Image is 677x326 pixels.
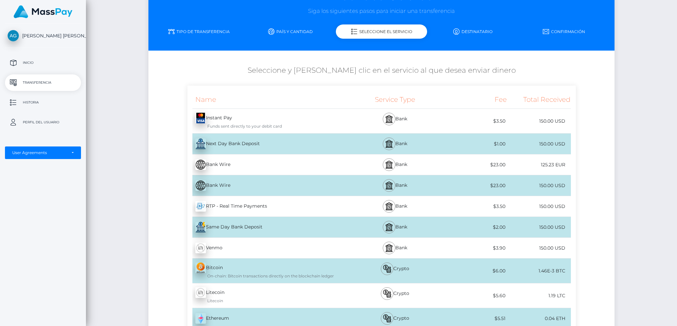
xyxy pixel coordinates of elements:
img: bitcoin.svg [383,290,391,298]
div: $5.60 [443,288,507,303]
div: 125.23 EUR [507,157,571,172]
div: Crypto [347,259,443,283]
div: $1.00 [443,137,507,151]
div: $23.00 [443,178,507,193]
h3: Siga los siguientes pasos para iniciar una transferencia [153,7,610,15]
img: wcGC+PCrrIMMAAAAABJRU5ErkJggg== [195,201,206,212]
div: Bank [347,238,443,258]
div: Litecoin [187,283,347,308]
img: bank.svg [385,244,393,252]
div: Bank [347,217,443,237]
div: Name [187,91,347,108]
div: Same Day Bank Deposit [187,218,347,236]
div: 150.00 USD [507,178,571,193]
img: wMhJQYtZFAryAAAAABJRU5ErkJggg== [195,243,206,253]
div: Bank [347,196,443,217]
div: $3.50 [443,199,507,214]
img: bitcoin.svg [383,314,391,322]
img: E16AAAAAElFTkSuQmCC [195,159,206,170]
a: Tipo de transferencia [153,26,245,37]
div: $23.00 [443,157,507,172]
img: bank.svg [385,161,393,169]
h5: Seleccione y [PERSON_NAME] clic en el servicio al que desea enviar dinero [153,65,610,76]
div: 150.00 USD [507,220,571,235]
div: Bank [347,175,443,196]
a: Destinatario [427,26,518,37]
div: $3.90 [443,241,507,256]
div: Next Day Bank Deposit [187,135,347,153]
div: Venmo [187,239,347,257]
div: 150.00 USD [507,137,571,151]
a: Confirmación [518,26,610,37]
img: uObGLS8Ltq9ceZQwppFW9RMbi2NbuedY4gAAAABJRU5ErkJggg== [195,222,206,232]
div: Funds sent directly to your debit card [195,123,347,129]
img: E16AAAAAElFTkSuQmCC [195,180,206,191]
img: QwWugUCNyICDhMjofT14yaqUfddCM6mkz1jyhlzQJMfnoYLnQKBG4sBBx5acn+Idg5zKpHvf4PMFFwNoJ2cDAAAAAASUVORK5... [195,113,206,123]
div: Bank [347,154,443,175]
div: 150.00 USD [507,241,571,256]
img: bitcoin.svg [383,265,391,273]
a: Perfil del usuario [5,114,81,131]
img: bank.svg [385,140,393,148]
div: $3.50 [443,114,507,129]
img: wMhJQYtZFAryAAAAABJRU5ErkJggg== [195,287,206,298]
a: Inicio [5,55,81,71]
span: [PERSON_NAME] [PERSON_NAME] [5,33,81,39]
div: Bank [347,109,443,133]
img: MassPay [14,5,72,18]
div: On-chain: Bitcoin transactions directly on the blockchain ledger [195,273,347,279]
div: Bank Wire [187,176,347,195]
p: Inicio [8,58,78,68]
div: 150.00 USD [507,114,571,129]
div: $2.00 [443,220,507,235]
p: Perfil del usuario [8,117,78,127]
div: Litecoin [195,298,347,304]
div: User Agreements [12,150,66,155]
img: bank.svg [385,202,393,210]
div: Fee [443,91,507,108]
div: $5.51 [443,311,507,326]
div: Seleccione el servicio [336,24,427,39]
div: Crypto [347,283,443,308]
p: Transferencia [8,78,78,88]
img: bank.svg [385,223,393,231]
div: $6.00 [443,264,507,278]
div: Instant Pay [187,109,347,133]
img: 8MxdlsaCuGbAAAAAElFTkSuQmCC [195,139,206,149]
img: zxlM9hkiQ1iKKYMjuOruv9zc3NfAFPM+lQmnX+Hwj+0b3s+QqDAAAAAElFTkSuQmCC [195,263,206,273]
button: User Agreements [5,146,81,159]
div: Bitcoin [187,259,347,283]
a: Historia [5,94,81,111]
div: 150.00 USD [507,199,571,214]
img: z+HV+S+XklAdAAAAABJRU5ErkJggg== [195,313,206,324]
p: Historia [8,98,78,107]
div: RTP - Real Time Payments [187,197,347,216]
div: Bank [347,134,443,154]
img: bank.svg [385,182,393,189]
div: Bank Wire [187,155,347,174]
div: Service Type [347,91,443,108]
div: 1.46E-3 BTC [507,264,571,278]
div: 1.19 LTC [507,288,571,303]
div: 0.04 ETH [507,311,571,326]
img: bank.svg [385,115,393,123]
div: Total Received [507,91,571,108]
a: País y cantidad [245,26,336,37]
a: Transferencia [5,74,81,91]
